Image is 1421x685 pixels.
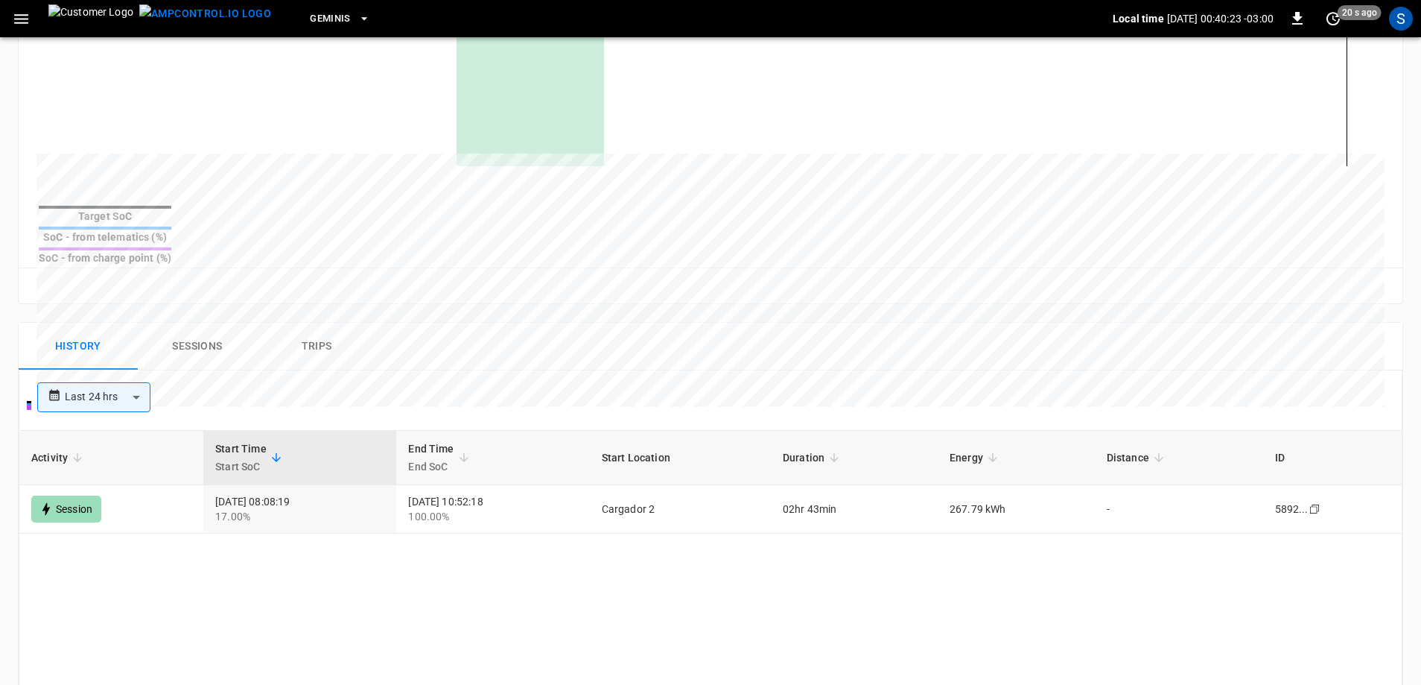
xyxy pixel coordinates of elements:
[1113,11,1164,26] p: Local time
[48,4,133,33] img: Customer Logo
[783,449,844,467] span: Duration
[408,440,473,476] span: End TimeEnd SoC
[31,449,87,467] span: Activity
[138,323,257,370] button: Sessions
[1263,431,1402,485] th: ID
[1389,7,1413,31] div: profile-icon
[1338,5,1382,20] span: 20 s ago
[139,4,271,23] img: ampcontrol.io logo
[408,458,454,476] p: End SoC
[19,323,138,370] button: History
[31,496,101,523] div: Session
[310,10,351,28] span: Geminis
[1167,11,1274,26] p: [DATE] 00:40:23 -03:00
[1321,7,1345,31] button: set refresh interval
[950,449,1002,467] span: Energy
[257,323,376,370] button: Trips
[215,440,286,476] span: Start TimeStart SoC
[590,431,771,485] th: Start Location
[304,4,376,34] button: Geminis
[215,440,267,476] div: Start Time
[65,383,150,411] div: Last 24 hrs
[215,458,267,476] p: Start SoC
[1107,449,1169,467] span: Distance
[408,440,454,476] div: End Time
